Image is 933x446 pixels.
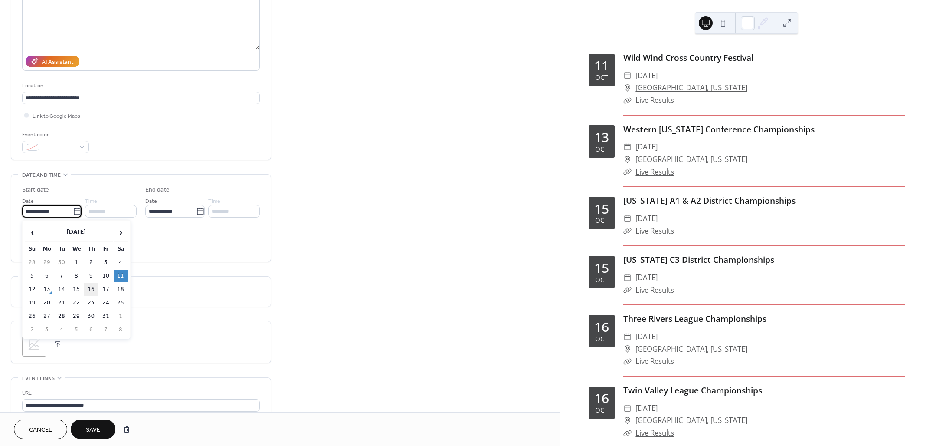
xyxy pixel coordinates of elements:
div: Oct [595,277,608,283]
a: Three Rivers League Championships [623,313,766,324]
td: 13 [40,283,54,296]
td: 4 [55,324,69,336]
th: [DATE] [40,223,113,242]
div: Start date [22,185,49,195]
a: [GEOGRAPHIC_DATA], [US_STATE] [635,414,747,427]
th: We [69,243,83,255]
td: 28 [25,256,39,269]
td: 29 [69,310,83,323]
div: 15 [594,261,609,274]
div: ​ [623,69,632,82]
div: ​ [623,225,632,238]
span: [DATE] [635,271,658,284]
div: Oct [595,146,608,152]
span: Save [86,426,100,435]
a: [GEOGRAPHIC_DATA], [US_STATE] [635,153,747,166]
span: [DATE] [635,69,658,82]
td: 15 [69,283,83,296]
td: 3 [99,256,113,269]
td: 6 [84,324,98,336]
td: 11 [114,270,128,282]
div: ​ [623,153,632,166]
td: 30 [55,256,69,269]
a: [US_STATE] C3 District Championships [623,254,774,265]
div: ​ [623,82,632,94]
td: 16 [84,283,98,296]
a: Live Results [635,167,674,177]
a: [GEOGRAPHIC_DATA], [US_STATE] [635,82,747,94]
th: Mo [40,243,54,255]
a: Live Results [635,226,674,236]
td: 21 [55,297,69,309]
td: 17 [99,283,113,296]
td: 12 [25,283,39,296]
span: Date [145,197,157,206]
td: 27 [40,310,54,323]
div: URL [22,389,258,398]
div: ​ [623,355,632,368]
div: ​ [623,427,632,439]
td: 14 [55,283,69,296]
span: › [114,224,127,241]
th: Sa [114,243,128,255]
button: AI Assistant [26,56,79,67]
span: [DATE] [635,330,658,343]
td: 28 [55,310,69,323]
td: 18 [114,283,128,296]
span: ‹ [26,224,39,241]
td: 22 [69,297,83,309]
td: 1 [69,256,83,269]
td: 7 [55,270,69,282]
div: ​ [623,284,632,297]
div: End date [145,185,170,195]
td: 26 [25,310,39,323]
td: 7 [99,324,113,336]
td: 8 [69,270,83,282]
button: Cancel [14,420,67,439]
td: 5 [69,324,83,336]
td: 4 [114,256,128,269]
div: Oct [595,74,608,81]
div: Location [22,81,258,90]
td: 8 [114,324,128,336]
span: Link to Google Maps [33,112,80,121]
a: Live Results [635,95,674,105]
div: ​ [623,402,632,415]
div: ​ [623,343,632,356]
a: Wild Wind Cross Country Festival [623,52,753,63]
div: AI Assistant [42,58,73,67]
button: Save [71,420,115,439]
span: Cancel [29,426,52,435]
span: Time [85,197,97,206]
div: ​ [623,212,632,225]
a: Live Results [635,356,674,366]
td: 29 [40,256,54,269]
td: 6 [40,270,54,282]
div: 16 [594,392,609,405]
a: Live Results [635,428,674,438]
div: 13 [594,131,609,144]
div: 11 [594,59,609,72]
div: ​ [623,141,632,153]
span: [DATE] [635,212,658,225]
td: 30 [84,310,98,323]
a: Live Results [635,285,674,295]
div: Oct [595,336,608,342]
div: 15 [594,202,609,215]
th: Fr [99,243,113,255]
span: Date [22,197,34,206]
td: 25 [114,297,128,309]
div: ​ [623,330,632,343]
td: 9 [84,270,98,282]
td: 1 [114,310,128,323]
td: 19 [25,297,39,309]
div: ​ [623,94,632,107]
th: Su [25,243,39,255]
th: Tu [55,243,69,255]
span: [DATE] [635,402,658,415]
td: 2 [25,324,39,336]
a: [GEOGRAPHIC_DATA], [US_STATE] [635,343,747,356]
div: Event color [22,130,87,139]
td: 20 [40,297,54,309]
